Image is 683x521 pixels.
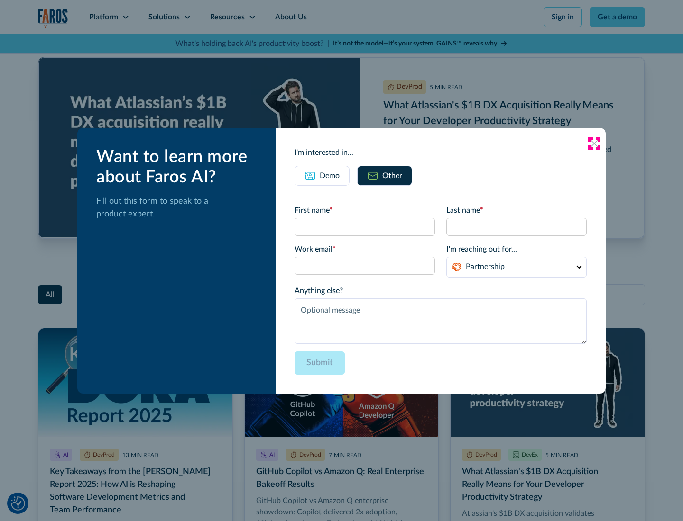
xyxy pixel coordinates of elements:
[382,170,402,181] div: Other
[96,195,260,221] p: Fill out this form to speak to a product expert.
[295,205,587,375] form: Email Form
[295,205,435,216] label: First name
[295,351,345,375] input: Submit
[96,147,260,188] div: Want to learn more about Faros AI?
[446,243,587,255] label: I'm reaching out for...
[446,205,587,216] label: Last name
[295,243,435,255] label: Work email
[320,170,340,181] div: Demo
[295,147,587,158] div: I'm interested in...
[295,285,587,296] label: Anything else?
